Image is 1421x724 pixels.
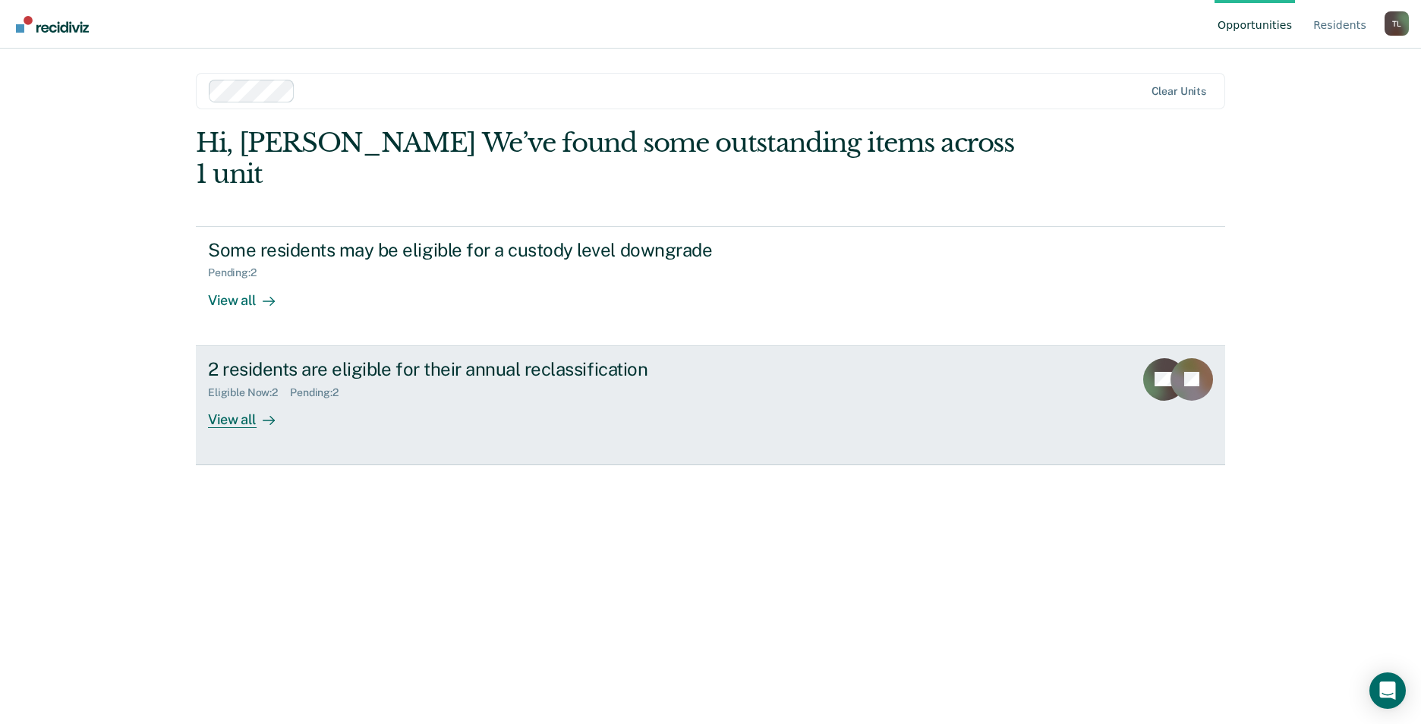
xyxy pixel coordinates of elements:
div: View all [208,279,293,309]
div: Some residents may be eligible for a custody level downgrade [208,239,741,261]
div: View all [208,398,293,428]
a: 2 residents are eligible for their annual reclassificationEligible Now:2Pending:2View all [196,346,1225,465]
a: Some residents may be eligible for a custody level downgradePending:2View all [196,226,1225,346]
div: T L [1385,11,1409,36]
img: Recidiviz [16,16,89,33]
div: Pending : 2 [208,266,269,279]
div: Pending : 2 [290,386,351,399]
div: Eligible Now : 2 [208,386,290,399]
div: Hi, [PERSON_NAME] We’ve found some outstanding items across 1 unit [196,127,1019,190]
div: 2 residents are eligible for their annual reclassification [208,358,741,380]
div: Clear units [1152,85,1207,98]
button: Profile dropdown button [1385,11,1409,36]
div: Open Intercom Messenger [1369,672,1406,709]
